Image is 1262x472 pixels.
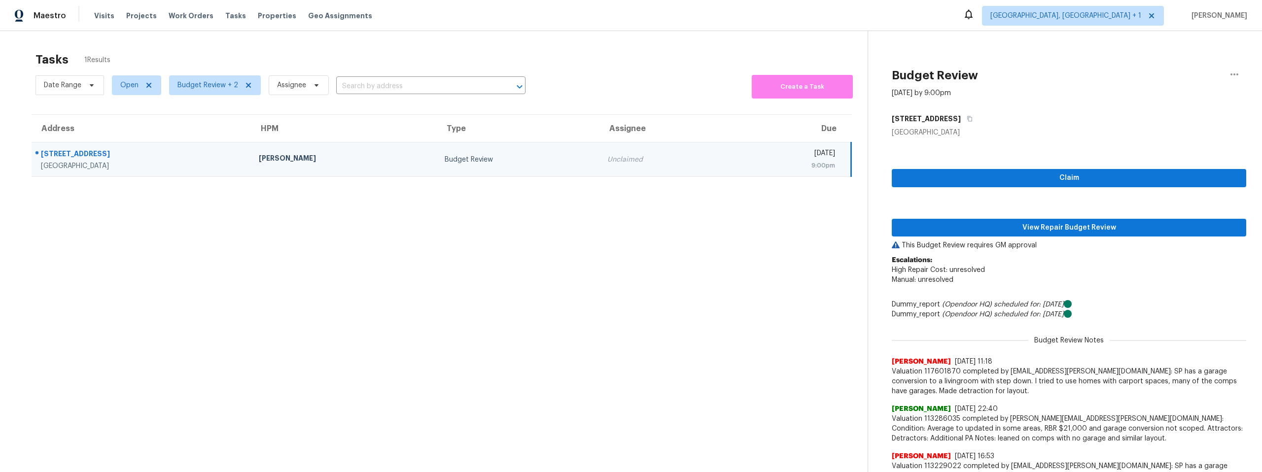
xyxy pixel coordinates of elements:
div: Budget Review [445,155,592,165]
button: Open [513,80,526,94]
input: Search by address [336,79,498,94]
span: View Repair Budget Review [900,222,1238,234]
span: Manual: unresolved [892,276,953,283]
span: Budget Review + 2 [177,80,238,90]
span: Budget Review Notes [1028,336,1110,345]
span: Valuation 113286035 completed by [PERSON_NAME][EMAIL_ADDRESS][PERSON_NAME][DOMAIN_NAME]: Conditio... [892,414,1246,443]
div: 9:00pm [738,161,835,170]
span: Geo Assignments [308,11,372,21]
i: scheduled for: [DATE] [994,301,1064,308]
h2: Tasks [35,55,69,65]
div: [PERSON_NAME] [259,153,429,166]
th: Due [730,115,851,142]
div: [GEOGRAPHIC_DATA] [892,128,1246,137]
button: Claim [892,169,1246,187]
span: [DATE] 16:53 [955,453,994,460]
span: 1 Results [84,55,110,65]
span: Assignee [277,80,306,90]
span: [GEOGRAPHIC_DATA], [GEOGRAPHIC_DATA] + 1 [990,11,1141,21]
span: Valuation 117601870 completed by [EMAIL_ADDRESS][PERSON_NAME][DOMAIN_NAME]: SP has a garage conve... [892,367,1246,396]
th: Assignee [599,115,730,142]
span: [DATE] 11:18 [955,358,992,365]
span: Projects [126,11,157,21]
span: [DATE] 22:40 [955,405,998,412]
h2: Budget Review [892,70,978,80]
button: Create a Task [752,75,853,99]
b: Escalations: [892,257,932,264]
span: Date Range [44,80,81,90]
span: High Repair Cost: unresolved [892,267,985,273]
span: [PERSON_NAME] [892,451,951,461]
span: Maestro [34,11,66,21]
span: Work Orders [169,11,213,21]
div: [DATE] [738,148,835,161]
span: Tasks [225,12,246,19]
h5: [STREET_ADDRESS] [892,114,961,124]
div: [STREET_ADDRESS] [41,149,243,161]
th: Type [437,115,600,142]
span: Visits [94,11,114,21]
th: Address [32,115,251,142]
i: (Opendoor HQ) [942,301,992,308]
i: (Opendoor HQ) [942,311,992,318]
span: [PERSON_NAME] [892,357,951,367]
button: View Repair Budget Review [892,219,1246,237]
span: Properties [258,11,296,21]
div: [GEOGRAPHIC_DATA] [41,161,243,171]
button: Copy Address [961,110,974,128]
span: [PERSON_NAME] [892,404,951,414]
p: This Budget Review requires GM approval [892,240,1246,250]
th: HPM [251,115,437,142]
div: Dummy_report [892,309,1246,319]
div: [DATE] by 9:00pm [892,88,951,98]
span: Open [120,80,139,90]
div: Dummy_report [892,300,1246,309]
span: Create a Task [757,81,848,93]
div: Unclaimed [607,155,722,165]
span: Claim [900,172,1238,184]
span: [PERSON_NAME] [1188,11,1247,21]
i: scheduled for: [DATE] [994,311,1064,318]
